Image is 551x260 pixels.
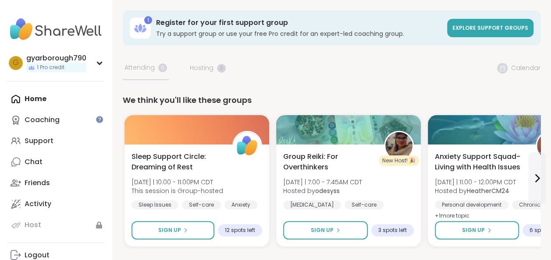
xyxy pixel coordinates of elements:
span: Anxiety Support Squad- Living with Health Issues [435,151,526,172]
a: Chat [7,151,105,172]
span: Sign Up [158,226,181,234]
span: g [13,57,19,69]
span: 3 spots left [378,227,407,234]
div: Friends [25,178,50,188]
div: Self-care [182,200,221,209]
div: Activity [25,199,51,209]
div: Anxiety [224,200,257,209]
span: Sleep Support Circle: Dreaming of Rest [132,151,223,172]
iframe: Spotlight [96,116,103,123]
a: Support [7,130,105,151]
a: Activity [7,193,105,214]
div: Host [25,220,41,230]
div: Chat [25,157,43,167]
span: This session is Group-hosted [132,186,223,195]
span: Hosted by [283,186,362,195]
div: [MEDICAL_DATA] [283,200,341,209]
a: Host [7,214,105,235]
a: Coaching [7,109,105,130]
span: Sign Up [311,226,334,234]
div: We think you'll like these groups [123,94,540,106]
span: 12 spots left [225,227,255,234]
b: odesyss [315,186,340,195]
span: Sign Up [462,226,485,234]
div: gyarborough790 [26,53,86,63]
div: Personal development [435,200,508,209]
div: 1 [144,16,152,24]
img: ShareWell Nav Logo [7,14,105,45]
span: Explore support groups [452,24,528,32]
div: Self-care [345,200,384,209]
div: Coaching [25,115,60,125]
h3: Register for your first support group [156,18,442,28]
a: Friends [7,172,105,193]
img: odesyss [385,132,412,159]
span: 1 Pro credit [37,64,64,71]
button: Sign Up [132,221,214,239]
span: Group Reiki: For Overthinkers [283,151,374,172]
span: Hosted by [435,186,516,195]
div: Logout [25,250,50,260]
a: Explore support groups [447,19,533,37]
b: HeatherCM24 [467,186,509,195]
span: [DATE] | 7:00 - 7:45AM CDT [283,178,362,186]
button: Sign Up [435,221,519,239]
button: Sign Up [283,221,368,239]
div: Sleep Issues [132,200,178,209]
span: [DATE] | 11:00 - 12:00PM CDT [435,178,516,186]
div: Support [25,136,53,146]
img: ShareWell [234,132,261,159]
div: New Host! 🎉 [379,155,419,166]
span: [DATE] | 10:00 - 11:00PM CDT [132,178,223,186]
h3: Try a support group or use your free Pro credit for an expert-led coaching group. [156,29,442,38]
